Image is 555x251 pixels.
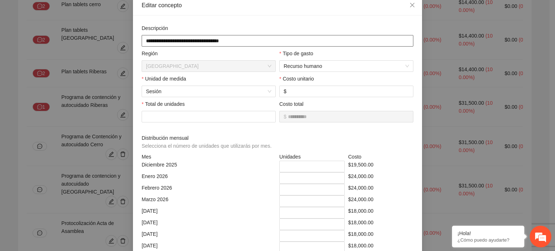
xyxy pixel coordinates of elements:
[140,153,277,161] div: Mes
[284,113,287,121] span: $
[457,230,519,236] div: ¡Hola!
[140,230,277,242] div: [DATE]
[284,61,409,72] span: Recurso humano
[140,172,277,184] div: Enero 2026
[142,49,158,57] label: Región
[142,143,272,149] span: Selecciona el número de unidades que utilizarás por mes.
[277,153,347,161] div: Unidades
[119,4,136,21] div: Minimizar ventana de chat en vivo
[347,218,416,230] div: $18,000.00
[279,100,304,108] label: Costo total
[347,161,416,172] div: $19,500.00
[284,87,287,95] span: $
[140,184,277,195] div: Febrero 2026
[140,218,277,230] div: [DATE]
[140,195,277,207] div: Marzo 2026
[347,184,416,195] div: $24,000.00
[457,237,519,243] p: ¿Cómo puedo ayudarte?
[4,171,138,196] textarea: Escriba su mensaje y pulse “Intro”
[347,195,416,207] div: $24,000.00
[347,172,416,184] div: $24,000.00
[347,207,416,218] div: $18,000.00
[142,75,186,83] label: Unidad de medida
[279,75,314,83] label: Costo unitario
[142,24,168,32] label: Descripción
[142,1,413,9] div: Editar concepto
[146,86,271,97] span: Sesión
[347,230,416,242] div: $18,000.00
[142,100,185,108] label: Total de unidades
[409,2,415,8] span: close
[146,61,271,72] span: Chihuahua
[140,207,277,218] div: [DATE]
[140,161,277,172] div: Diciembre 2025
[347,153,416,161] div: Costo
[42,83,100,156] span: Estamos en línea.
[279,49,313,57] label: Tipo de gasto
[142,134,274,150] span: Distribución mensual
[38,37,121,46] div: Chatee con nosotros ahora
